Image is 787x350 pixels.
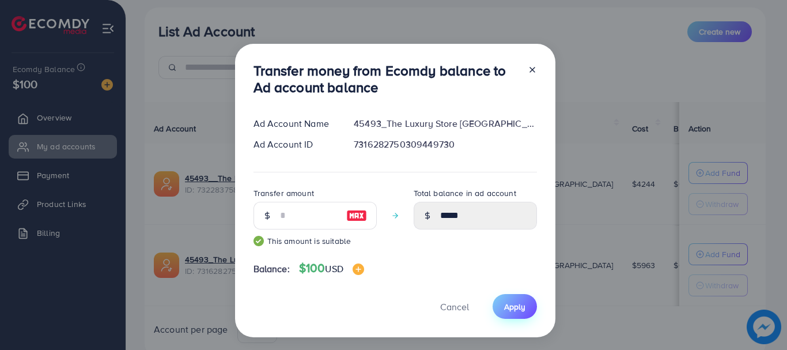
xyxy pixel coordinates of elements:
[299,261,364,276] h4: $100
[253,262,290,276] span: Balance:
[244,138,345,151] div: Ad Account ID
[345,138,546,151] div: 7316282750309449730
[414,187,516,199] label: Total balance in ad account
[353,264,364,275] img: image
[325,262,343,275] span: USD
[253,236,264,246] img: guide
[426,294,483,319] button: Cancel
[253,235,377,247] small: This amount is suitable
[504,301,525,313] span: Apply
[440,300,469,313] span: Cancel
[253,62,519,96] h3: Transfer money from Ecomdy balance to Ad account balance
[346,209,367,223] img: image
[493,294,537,319] button: Apply
[244,117,345,130] div: Ad Account Name
[345,117,546,130] div: 45493_The Luxury Store [GEOGRAPHIC_DATA]
[253,187,314,199] label: Transfer amount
